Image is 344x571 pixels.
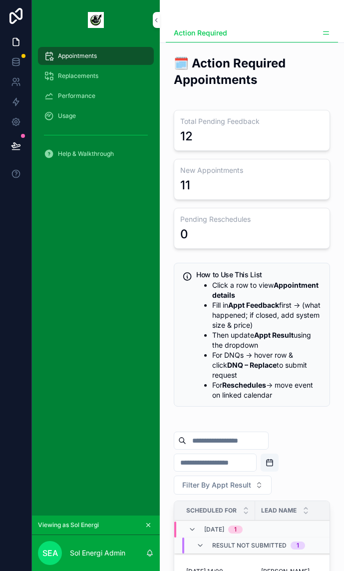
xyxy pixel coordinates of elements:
h3: Pending Reschedules [180,214,324,224]
strong: DNQ – Replace [227,361,277,369]
div: 1 [297,542,299,550]
span: Appointments [58,52,97,60]
a: Usage [38,107,154,125]
strong: Appt Feedback [228,301,279,309]
span: [DATE] [204,526,224,534]
span: Lead Name [261,507,297,515]
h3: New Appointments [180,165,324,175]
div: 11 [180,177,190,193]
div: scrollable content [32,40,160,176]
button: Select Button [174,476,272,495]
span: Result Not Submitted [212,542,287,550]
span: Scheduled For [186,507,237,515]
span: Usage [58,112,76,120]
span: Filter By Appt Result [182,480,251,490]
div: 0 [180,226,188,242]
a: Performance [38,87,154,105]
li: Click a row to view [212,280,322,300]
div: 12 [180,128,193,144]
span: Viewing as Sol Energi [38,521,99,529]
button: Open calendar [261,454,279,472]
h2: 🗓️ Action Required Appointments [174,55,330,88]
strong: Appt Result [254,331,294,339]
li: For DNQs → hover row & click to submit request [212,350,322,380]
div: 1 [234,526,237,534]
a: Help & Walkthrough [38,145,154,163]
span: SEA [42,547,58,559]
li: Then update using the dropdown [212,330,322,350]
div: - Click a row to view **Appointment details** - Fill in **Appt Feedback** first → (what happened;... [196,280,322,400]
a: Appointments [38,47,154,65]
span: Performance [58,92,95,100]
img: App logo [88,12,104,28]
span: Action Required [174,28,227,38]
span: Replacements [58,72,98,80]
li: Fill in first → (what happened; if closed, add system size & price) [212,300,322,330]
h5: How to Use This List [196,271,322,278]
p: Sol Energi Admin [70,548,125,558]
strong: Reschedules [222,381,266,389]
li: For → move event on linked calendar [212,380,322,400]
h3: Total Pending Feedback [180,116,324,126]
span: Help & Walkthrough [58,150,114,158]
a: Replacements [38,67,154,85]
